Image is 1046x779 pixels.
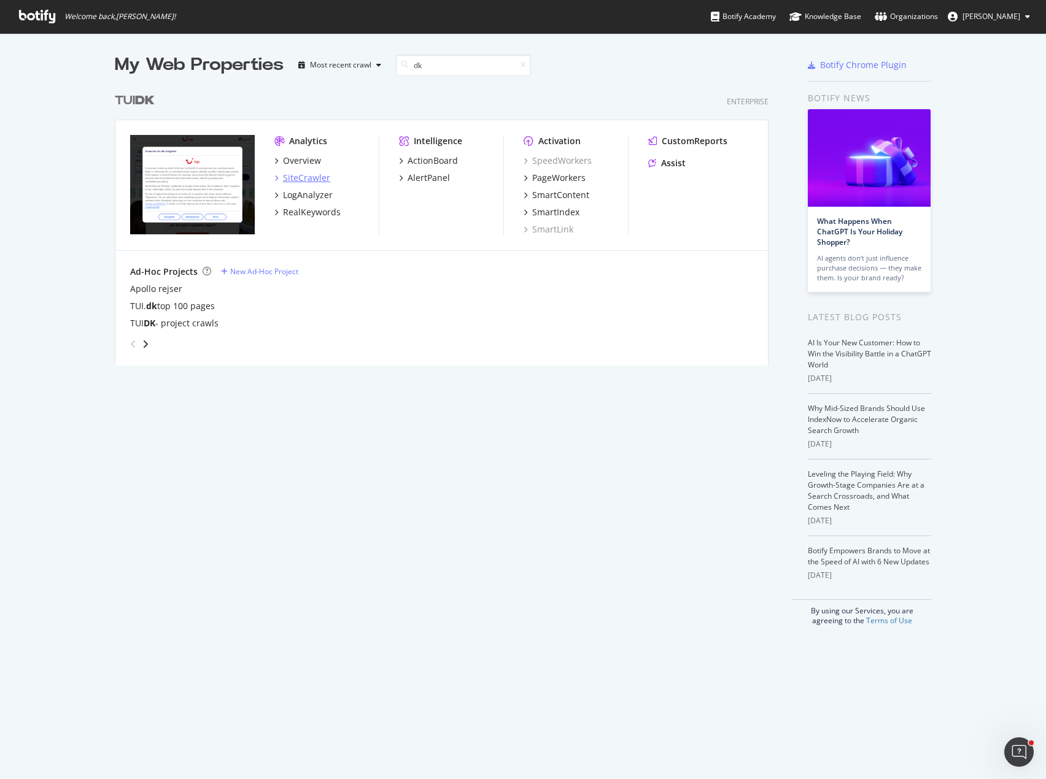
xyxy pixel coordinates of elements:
[524,155,592,167] a: SpeedWorkers
[820,59,907,71] div: Botify Chrome Plugin
[808,439,931,450] div: [DATE]
[130,266,198,278] div: Ad-Hoc Projects
[808,59,907,71] a: Botify Chrome Plugin
[524,172,586,184] a: PageWorkers
[963,11,1020,21] span: Anja Alling
[146,300,157,312] b: dk
[399,172,450,184] a: AlertPanel
[144,317,155,329] b: DK
[792,599,931,626] div: By using our Services, you are agreeing to the
[808,545,930,567] a: Botify Empowers Brands to Move at the Speed of AI with 6 New Updates
[221,266,298,277] a: New Ad-Hoc Project
[648,157,686,169] a: Assist
[711,10,776,23] div: Botify Academy
[310,61,371,69] div: Most recent crawl
[408,155,458,167] div: ActionBoard
[875,10,938,23] div: Organizations
[64,12,176,21] span: Welcome back, [PERSON_NAME] !
[283,172,330,184] div: SiteCrawler
[538,135,581,147] div: Activation
[524,223,573,236] a: SmartLink
[661,157,686,169] div: Assist
[274,172,330,184] a: SiteCrawler
[130,283,182,295] a: Apollo rejser
[532,206,579,218] div: SmartIndex
[274,189,333,201] a: LogAnalyzer
[817,216,902,247] a: What Happens When ChatGPT Is Your Holiday Shopper?
[808,373,931,384] div: [DATE]
[817,253,921,283] div: AI agents don’t just influence purchase decisions — they make them. Is your brand ready?
[283,189,333,201] div: LogAnalyzer
[283,206,341,218] div: RealKeywords
[532,189,589,201] div: SmartContent
[866,615,912,626] a: Terms of Use
[283,155,321,167] div: Overview
[289,135,327,147] div: Analytics
[125,334,141,354] div: angle-left
[130,317,219,329] a: TUIDK- project crawls
[130,300,215,312] a: TUI.dktop 100 pages
[524,189,589,201] a: SmartContent
[1004,737,1034,767] iframe: Intercom live chat
[808,109,931,207] img: What Happens When ChatGPT Is Your Holiday Shopper?
[808,469,924,512] a: Leveling the Playing Field: Why Growth-Stage Companies Are at a Search Crossroads, and What Comes...
[808,337,931,370] a: AI Is Your New Customer: How to Win the Visibility Battle in a ChatGPT World
[115,92,155,110] div: TUI
[115,92,160,110] a: TUIDK
[293,55,386,75] button: Most recent crawl
[135,94,155,107] b: DK
[808,570,931,581] div: [DATE]
[130,317,219,329] div: TUI - project crawls
[648,135,727,147] a: CustomReports
[808,310,931,324] div: Latest Blog Posts
[414,135,462,147] div: Intelligence
[662,135,727,147] div: CustomReports
[808,403,925,436] a: Why Mid-Sized Brands Should Use IndexNow to Accelerate Organic Search Growth
[727,96,769,107] div: Enterprise
[808,515,931,526] div: [DATE]
[141,338,150,350] div: angle-right
[115,77,778,366] div: grid
[230,266,298,277] div: New Ad-Hoc Project
[532,172,586,184] div: PageWorkers
[274,155,321,167] a: Overview
[789,10,861,23] div: Knowledge Base
[808,91,931,105] div: Botify news
[399,155,458,167] a: ActionBoard
[130,300,215,312] div: TUI. top 100 pages
[524,206,579,218] a: SmartIndex
[274,206,341,218] a: RealKeywords
[408,172,450,184] div: AlertPanel
[115,53,284,77] div: My Web Properties
[938,7,1040,26] button: [PERSON_NAME]
[130,135,255,234] img: tui.dk
[396,55,531,76] input: Search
